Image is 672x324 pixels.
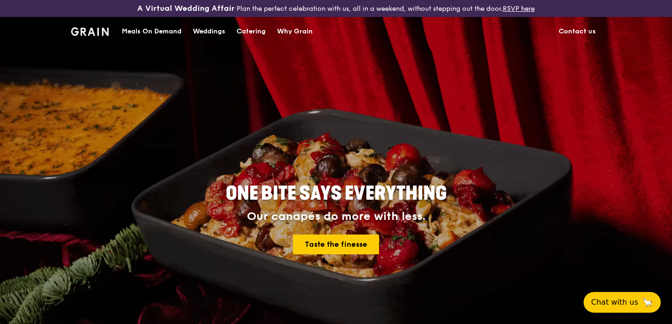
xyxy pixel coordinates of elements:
[584,292,661,313] button: Chat with us🦙
[293,235,379,254] a: Taste the finesse
[553,17,601,46] a: Contact us
[237,17,266,46] div: Catering
[187,17,231,46] a: Weddings
[167,210,506,223] div: Our canapés do more with less.
[193,17,225,46] div: Weddings
[71,16,109,45] a: GrainGrain
[591,297,638,308] span: Chat with us
[71,27,109,36] img: Grain
[231,17,271,46] a: Catering
[122,17,182,46] div: Meals On Demand
[642,297,653,308] span: 🦙
[503,5,535,13] a: RSVP here
[271,17,318,46] a: Why Grain
[277,17,313,46] div: Why Grain
[226,182,447,205] span: ONE BITE SAYS EVERYTHING
[112,4,560,13] div: Plan the perfect celebration with us, all in a weekend, without stepping out the door.
[137,4,235,13] h3: A Virtual Wedding Affair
